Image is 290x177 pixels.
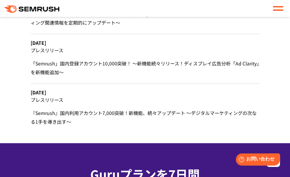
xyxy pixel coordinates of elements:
[31,60,259,75] span: 「Semrush」国内登録アカウント10,000突破！ ～新機能続々リリース！ディスプレイ広告分析「Ad Clarity」を新機能追加～
[31,33,260,76] a: [DATE] プレスリリース 「Semrush」国内登録アカウント10,000突破！ ～新機能続々リリース！ディスプレイ広告分析「Ad Clarity」を新機能追加～
[31,95,260,104] div: プレスリリース
[31,40,260,46] div: [DATE]
[31,109,257,125] span: 『Semrush』国内利用アカウント7,000突破！新機能、続々アップデート ～デジタルマーケティングの次なる1手を導き出す～
[31,46,260,54] div: プレスリリース
[230,151,283,170] iframe: Help widget launcher
[31,10,256,26] span: Semrushの新オウンドメディア 「Semrush Japan Blog」開設！～世界の最新SEO情報など、Webマーケティング関連情報を定期的にアップデート～
[31,89,260,95] div: [DATE]
[31,83,260,126] a: [DATE] プレスリリース 『Semrush』国内利用アカウント7,000突破！新機能、続々アップデート ～デジタルマーケティングの次なる1手を導き出す～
